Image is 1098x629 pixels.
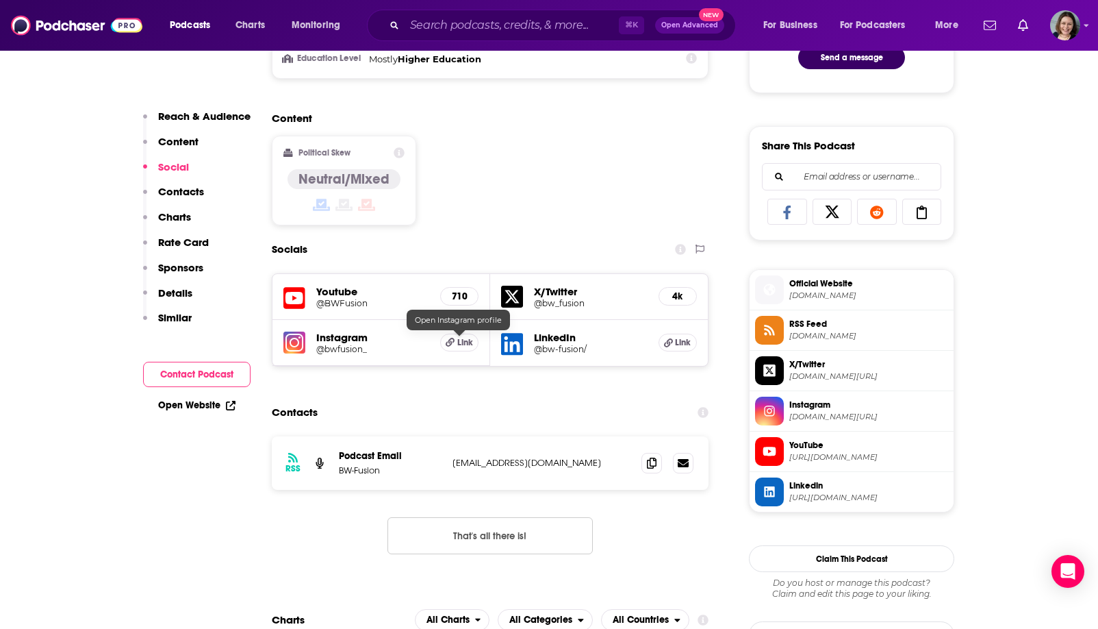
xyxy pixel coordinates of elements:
[426,615,470,625] span: All Charts
[158,210,191,223] p: Charts
[292,16,340,35] span: Monitoring
[143,110,251,135] button: Reach & Audience
[283,332,305,354] img: iconImage
[298,171,390,188] h4: Neutral/Mixed
[798,46,905,69] button: Send a message
[813,199,852,225] a: Share on X/Twitter
[143,311,192,336] button: Similar
[160,14,228,36] button: open menu
[158,160,189,173] p: Social
[387,517,593,554] button: Nothing here.
[789,399,948,411] span: Instagram
[789,412,948,422] span: instagram.com/bwfusion_
[380,10,749,41] div: Search podcasts, credits, & more...
[755,437,948,466] a: YouTube[URL][DOMAIN_NAME]
[789,291,948,301] span: bw-fusion.com
[272,613,305,626] h2: Charts
[339,465,442,476] p: BW-Fusion
[789,318,948,330] span: RSS Feed
[857,199,897,225] a: Share on Reddit
[534,344,648,354] a: @bw-fusion/
[407,310,510,330] div: Open Instagram profile
[789,331,948,341] span: anchor.fm
[774,164,930,190] input: Email address or username...
[840,16,906,35] span: For Podcasters
[1050,10,1080,40] button: Show profile menu
[143,236,209,261] button: Rate Card
[789,493,948,503] span: https://www.linkedin.com/company/bw-fusion/
[143,362,251,387] button: Contact Podcast
[831,14,925,36] button: open menu
[440,334,478,351] a: Link
[659,334,697,351] a: Link
[755,275,948,304] a: Official Website[DOMAIN_NAME]
[158,311,192,324] p: Similar
[339,450,442,462] p: Podcast Email
[699,8,724,21] span: New
[452,457,630,469] p: [EMAIL_ADDRESS][DOMAIN_NAME]
[272,236,307,262] h2: Socials
[762,163,941,190] div: Search followers
[283,54,363,63] h3: Education Level
[613,615,669,625] span: All Countries
[158,261,203,274] p: Sponsors
[789,371,948,382] span: twitter.com/bw_fusion
[452,291,467,302] h5: 710
[978,14,1001,37] a: Show notifications dropdown
[1051,555,1084,588] div: Open Intercom Messenger
[272,112,698,125] h2: Content
[170,16,210,35] span: Podcasts
[655,17,724,34] button: Open AdvancedNew
[675,337,691,348] span: Link
[369,53,398,64] span: Mostly
[143,160,189,186] button: Social
[902,199,942,225] a: Copy Link
[749,545,954,572] button: Claim This Podcast
[789,480,948,492] span: Linkedin
[235,16,265,35] span: Charts
[755,397,948,425] a: Instagram[DOMAIN_NAME][URL]
[1050,10,1080,40] img: User Profile
[158,399,235,411] a: Open Website
[754,14,834,36] button: open menu
[661,22,718,29] span: Open Advanced
[158,185,204,198] p: Contacts
[227,14,273,36] a: Charts
[158,110,251,123] p: Reach & Audience
[316,344,429,354] a: @bwfusion_
[755,478,948,506] a: Linkedin[URL][DOMAIN_NAME]
[749,578,954,600] div: Claim and edit this page to your liking.
[316,298,429,308] h5: @BWFusion
[755,356,948,385] a: X/Twitter[DOMAIN_NAME][URL]
[534,331,648,344] h5: LinkedIn
[789,277,948,290] span: Official Website
[925,14,975,36] button: open menu
[534,298,648,308] a: @bw_fusion
[143,261,203,286] button: Sponsors
[272,399,318,425] h2: Contacts
[789,452,948,463] span: https://www.youtube.com/@BWFusion
[316,285,429,298] h5: Youtube
[158,135,199,148] p: Content
[509,615,572,625] span: All Categories
[749,578,954,589] span: Do you host or manage this podcast?
[11,12,142,38] img: Podchaser - Follow, Share and Rate Podcasts
[789,439,948,452] span: YouTube
[763,16,817,35] span: For Business
[762,139,855,152] h3: Share This Podcast
[285,463,301,474] h3: RSS
[405,14,619,36] input: Search podcasts, credits, & more...
[534,285,648,298] h5: X/Twitter
[1050,10,1080,40] span: Logged in as micglogovac
[143,210,191,236] button: Charts
[158,236,209,249] p: Rate Card
[457,337,473,348] span: Link
[398,53,481,64] span: Higher Education
[619,16,644,34] span: ⌘ K
[670,291,685,302] h5: 4k
[158,286,192,299] p: Details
